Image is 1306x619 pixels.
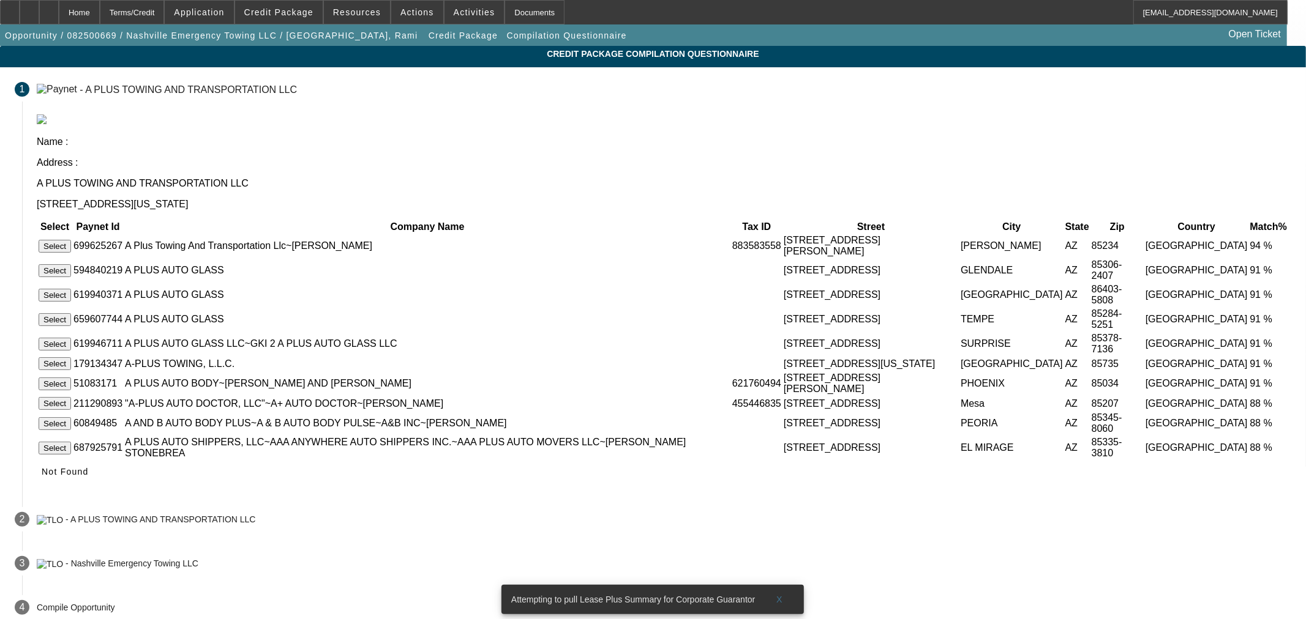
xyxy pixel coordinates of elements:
td: 85034 [1091,372,1144,395]
span: Activities [454,7,495,17]
td: TEMPE [960,308,1064,331]
td: AZ [1065,372,1090,395]
span: Resources [333,7,381,17]
th: Select [38,221,72,233]
span: Not Found [42,467,89,476]
td: [STREET_ADDRESS] [783,308,959,331]
td: 594840219 [73,259,123,282]
td: [GEOGRAPHIC_DATA] [1145,283,1248,306]
button: Credit Package [235,1,323,24]
p: Address : [37,157,1291,168]
button: Select [39,377,71,390]
div: - A PLUS TOWING AND TRANSPORTATION LLC [66,515,255,525]
p: A PLUS TOWING AND TRANSPORTATION LLC [37,178,1291,189]
button: Select [39,397,71,410]
td: 91 % [1250,283,1288,306]
td: [GEOGRAPHIC_DATA] [1145,332,1248,355]
td: EL MIRAGE [960,436,1064,459]
td: [GEOGRAPHIC_DATA] [1145,234,1248,258]
td: AZ [1065,283,1090,306]
img: Paynet [37,84,77,95]
button: Compilation Questionnaire [504,24,630,46]
td: A PLUS AUTO GLASS [124,283,730,306]
td: A PLUS AUTO GLASS [124,308,730,331]
button: Select [39,338,71,350]
td: 88 % [1250,412,1288,435]
button: Select [39,357,71,370]
p: Name : [37,136,1291,147]
td: [STREET_ADDRESS] [783,412,959,435]
td: AZ [1065,308,1090,331]
td: 179134347 [73,357,123,371]
td: [GEOGRAPHIC_DATA] [1145,357,1248,371]
td: 91 % [1250,308,1288,331]
td: 91 % [1250,259,1288,282]
td: [STREET_ADDRESS][PERSON_NAME] [783,234,959,258]
td: [GEOGRAPHIC_DATA] [1145,412,1248,435]
td: 85284-5251 [1091,308,1144,331]
button: Application [165,1,233,24]
td: A Plus Towing And Transportation Llc~[PERSON_NAME] [124,234,730,258]
button: Select [39,313,71,326]
td: A PLUS AUTO BODY~[PERSON_NAME] AND [PERSON_NAME] [124,372,730,395]
span: Credit Package [244,7,313,17]
th: Zip [1091,221,1144,233]
th: Paynet Id [73,221,123,233]
button: Actions [391,1,443,24]
td: 51083171 [73,372,123,395]
td: 85335-3810 [1091,436,1144,459]
p: [STREET_ADDRESS][US_STATE] [37,199,1291,210]
td: [GEOGRAPHIC_DATA] [1145,436,1248,459]
button: Select [39,240,71,253]
th: Match% [1250,221,1288,233]
td: [GEOGRAPHIC_DATA] [1145,259,1248,282]
td: 88 % [1250,396,1288,410]
img: TLO [37,515,63,525]
td: [STREET_ADDRESS] [783,436,959,459]
td: 60849485 [73,412,123,435]
td: 85735 [1091,357,1144,371]
td: AZ [1065,412,1090,435]
td: A PLUS AUTO GLASS [124,259,730,282]
td: 211290893 [73,396,123,410]
div: Attempting to pull Lease Plus Summary for Corporate Guarantor [501,585,760,614]
td: 619946711 [73,332,123,355]
td: [GEOGRAPHIC_DATA] [960,357,1064,371]
td: AZ [1065,259,1090,282]
th: Country [1145,221,1248,233]
a: Open Ticket [1224,24,1286,45]
td: Mesa [960,396,1064,410]
td: 91 % [1250,357,1288,371]
td: [GEOGRAPHIC_DATA] [960,283,1064,306]
button: Select [39,264,71,277]
td: PHOENIX [960,372,1064,395]
td: [STREET_ADDRESS] [783,396,959,410]
td: A AND B AUTO BODY PLUS~A & B AUTO BODY PULSE~A&B INC~[PERSON_NAME] [124,412,730,435]
td: [STREET_ADDRESS] [783,259,959,282]
span: Credit Package [429,31,498,40]
td: AZ [1065,357,1090,371]
button: Select [39,417,71,430]
span: X [776,595,783,604]
td: "A-PLUS AUTO DOCTOR, LLC"~A+ AUTO DOCTOR~[PERSON_NAME] [124,396,730,410]
button: X [760,588,800,610]
span: Credit Package Compilation Questionnaire [9,49,1297,59]
td: SURPRISE [960,332,1064,355]
td: PEORIA [960,412,1064,435]
td: AZ [1065,396,1090,410]
td: AZ [1065,234,1090,258]
th: City [960,221,1064,233]
img: paynet_logo.jpg [37,114,47,124]
td: 619940371 [73,283,123,306]
button: Select [39,442,71,454]
td: [GEOGRAPHIC_DATA] [1145,308,1248,331]
td: 85378-7136 [1091,332,1144,355]
td: 88 % [1250,436,1288,459]
button: Activities [445,1,505,24]
td: AZ [1065,436,1090,459]
span: 2 [20,514,25,525]
div: - Nashville Emergency Towing LLC [66,559,198,569]
td: [STREET_ADDRESS] [783,332,959,355]
td: [STREET_ADDRESS] [783,283,959,306]
span: Actions [400,7,434,17]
